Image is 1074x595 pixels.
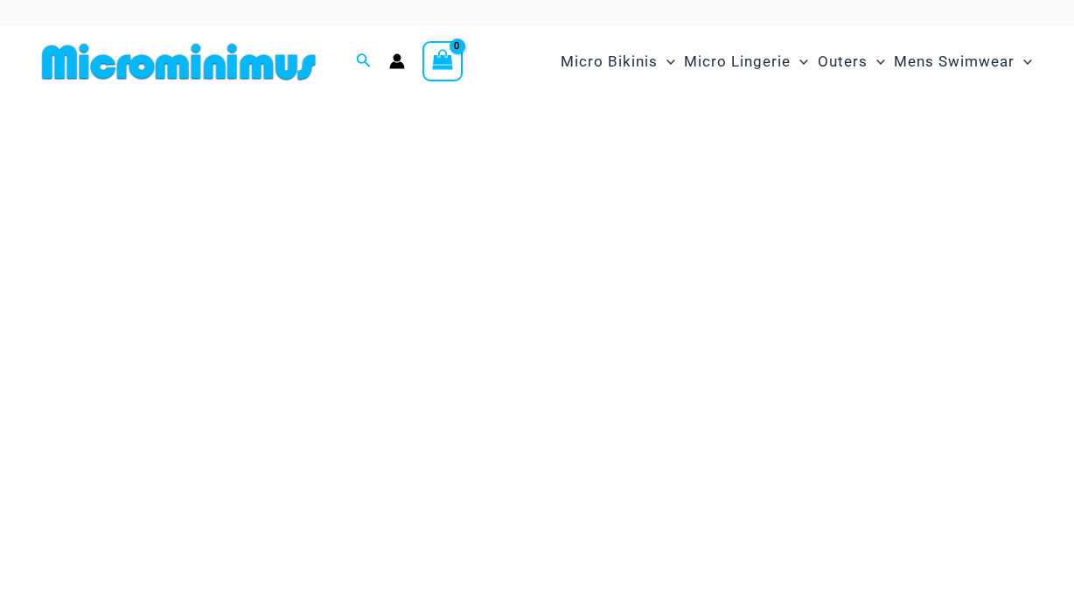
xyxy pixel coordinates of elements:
[868,39,885,84] span: Menu Toggle
[791,39,808,84] span: Menu Toggle
[658,39,675,84] span: Menu Toggle
[894,39,1015,84] span: Mens Swimwear
[356,51,372,73] a: Search icon link
[889,35,1036,88] a: Mens SwimwearMenu ToggleMenu Toggle
[422,41,463,81] a: View Shopping Cart, empty
[554,32,1039,91] nav: Site Navigation
[684,39,791,84] span: Micro Lingerie
[556,35,680,88] a: Micro BikinisMenu ToggleMenu Toggle
[1015,39,1032,84] span: Menu Toggle
[813,35,889,88] a: OutersMenu ToggleMenu Toggle
[561,39,658,84] span: Micro Bikinis
[680,35,812,88] a: Micro LingerieMenu ToggleMenu Toggle
[389,53,405,69] a: Account icon link
[35,42,323,81] img: MM SHOP LOGO FLAT
[818,39,868,84] span: Outers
